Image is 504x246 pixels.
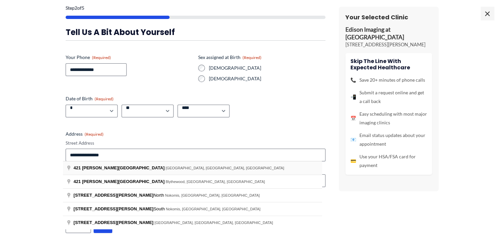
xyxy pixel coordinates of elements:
[66,27,325,37] h3: Tell us a bit about yourself
[350,76,427,84] li: Save 20+ minutes of phone calls
[74,220,154,225] span: [STREET_ADDRESS][PERSON_NAME]
[345,41,432,48] p: [STREET_ADDRESS][PERSON_NAME]
[166,207,260,211] span: Nokomis, [GEOGRAPHIC_DATA], [GEOGRAPHIC_DATA]
[350,157,356,165] span: 💳
[165,193,259,197] span: Nokomis, [GEOGRAPHIC_DATA], [GEOGRAPHIC_DATA]
[66,54,193,61] label: Your Phone
[74,193,165,198] span: North
[82,179,165,184] span: [PERSON_NAME][GEOGRAPHIC_DATA]
[350,152,427,170] li: Use your HSA/FSA card for payment
[155,221,273,225] span: [GEOGRAPHIC_DATA], [GEOGRAPHIC_DATA], [GEOGRAPHIC_DATA]
[74,206,166,211] span: South
[66,95,114,102] legend: Date of Birth
[66,131,104,137] legend: Address
[85,132,104,137] span: (Required)
[350,135,356,144] span: 📧
[166,180,265,184] span: Blythewood, [GEOGRAPHIC_DATA], [GEOGRAPHIC_DATA]
[95,96,114,101] span: (Required)
[166,166,284,170] span: [GEOGRAPHIC_DATA], [GEOGRAPHIC_DATA], [GEOGRAPHIC_DATA]
[350,58,427,71] h4: Skip the line with Expected Healthcare
[92,55,111,60] span: (Required)
[74,179,81,184] span: 421
[66,140,325,146] label: Street Address
[350,88,427,106] li: Submit a request online and get a call back
[82,5,84,11] span: 5
[243,55,261,60] span: (Required)
[74,165,81,170] span: 421
[75,5,77,11] span: 2
[74,193,154,198] span: [STREET_ADDRESS][PERSON_NAME]
[82,165,165,170] span: [PERSON_NAME][GEOGRAPHIC_DATA]
[74,206,154,211] span: [STREET_ADDRESS][PERSON_NAME]
[345,26,432,41] p: Edison Imaging at [GEOGRAPHIC_DATA]
[209,65,325,71] label: [DEMOGRAPHIC_DATA]
[481,7,494,20] span: ×
[209,75,325,82] label: [DEMOGRAPHIC_DATA]
[350,114,356,123] span: 📅
[350,93,356,101] span: 📲
[350,110,427,127] li: Easy scheduling with most major imaging clinics
[198,54,261,61] legend: Sex assigned at Birth
[350,131,427,148] li: Email status updates about your appointment
[66,6,325,10] p: Step of
[345,13,432,21] h3: Your Selected Clinic
[350,76,356,84] span: 📞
